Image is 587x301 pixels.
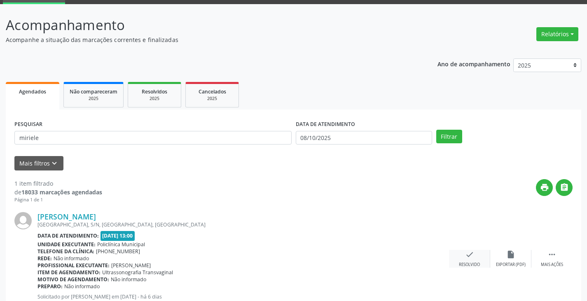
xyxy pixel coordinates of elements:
span: Resolvidos [142,88,167,95]
input: Selecione um intervalo [296,131,432,145]
span: [PHONE_NUMBER] [96,248,140,255]
b: Preparo: [37,283,63,290]
div: 2025 [134,96,175,102]
div: Mais ações [541,262,563,268]
span: [PERSON_NAME] [111,262,151,269]
img: img [14,212,32,229]
div: Exportar (PDF) [496,262,526,268]
span: [DATE] 13:00 [101,231,135,240]
b: Unidade executante: [37,241,96,248]
p: Acompanhamento [6,15,409,35]
span: Não informado [111,276,146,283]
div: 2025 [70,96,117,102]
i:  [560,183,569,192]
i: print [540,183,549,192]
span: Policlínica Municipal [97,241,145,248]
strong: 18033 marcações agendadas [21,188,102,196]
b: Rede: [37,255,52,262]
button: print [536,179,553,196]
i: keyboard_arrow_down [50,159,59,168]
span: Não informado [54,255,89,262]
a: [PERSON_NAME] [37,212,96,221]
div: Resolvido [459,262,480,268]
div: 2025 [192,96,233,102]
button: Mais filtroskeyboard_arrow_down [14,156,63,170]
button: Relatórios [536,27,578,41]
div: 1 item filtrado [14,179,102,188]
b: Data de atendimento: [37,232,99,239]
p: Ano de acompanhamento [437,58,510,69]
i: insert_drive_file [506,250,515,259]
div: Página 1 de 1 [14,196,102,203]
div: [GEOGRAPHIC_DATA], S/N, [GEOGRAPHIC_DATA], [GEOGRAPHIC_DATA] [37,221,449,228]
b: Motivo de agendamento: [37,276,109,283]
button:  [556,179,573,196]
span: Não compareceram [70,88,117,95]
button: Filtrar [436,130,462,144]
i: check [465,250,474,259]
span: Não informado [64,283,100,290]
input: Nome, CNS [14,131,292,145]
span: Ultrassonografia Transvaginal [102,269,173,276]
b: Telefone da clínica: [37,248,94,255]
div: de [14,188,102,196]
p: Solicitado por [PERSON_NAME] em [DATE] - há 6 dias [37,293,449,300]
span: Cancelados [199,88,226,95]
span: Agendados [19,88,46,95]
b: Profissional executante: [37,262,110,269]
label: DATA DE ATENDIMENTO [296,118,355,131]
b: Item de agendamento: [37,269,101,276]
p: Acompanhe a situação das marcações correntes e finalizadas [6,35,409,44]
label: PESQUISAR [14,118,42,131]
i:  [547,250,557,259]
